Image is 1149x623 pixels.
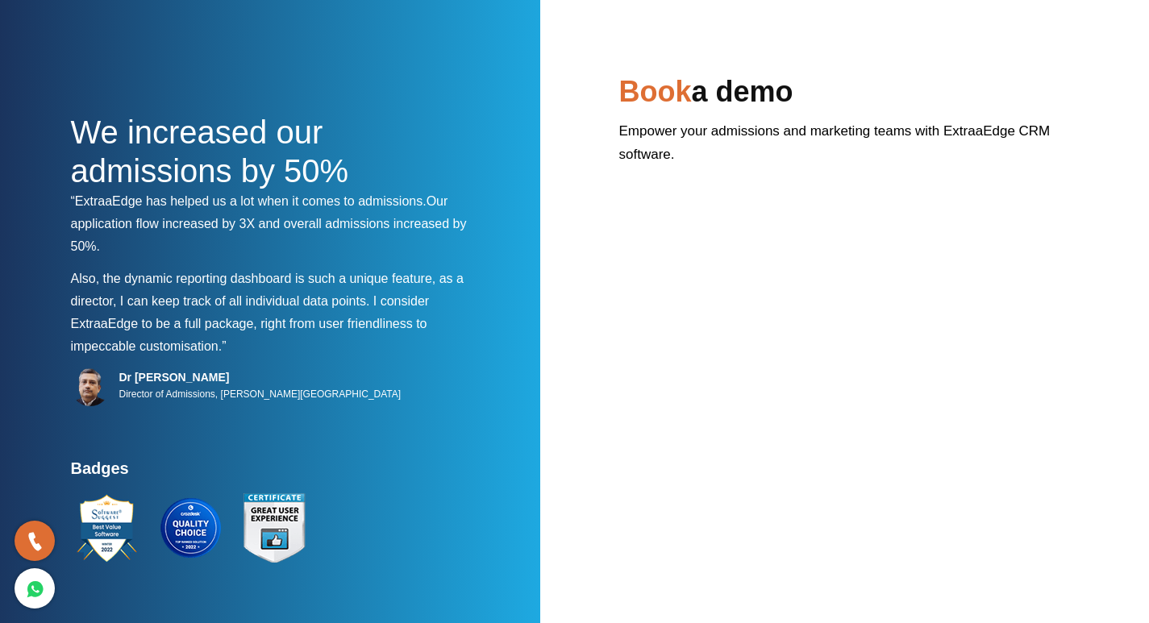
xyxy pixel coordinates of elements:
[71,459,482,488] h4: Badges
[619,75,692,108] span: Book
[619,119,1079,178] p: Empower your admissions and marketing teams with ExtraaEdge CRM software.
[71,294,430,353] span: I consider ExtraaEdge to be a full package, right from user friendliness to impeccable customisat...
[119,370,402,384] h5: Dr [PERSON_NAME]
[119,384,402,404] p: Director of Admissions, [PERSON_NAME][GEOGRAPHIC_DATA]
[71,194,467,253] span: Our application flow increased by 3X and overall admissions increased by 50%.
[71,272,464,308] span: Also, the dynamic reporting dashboard is such a unique feature, as a director, I can keep track o...
[619,73,1079,119] h2: a demo
[71,114,349,189] span: We increased our admissions by 50%
[71,194,427,208] span: “ExtraaEdge has helped us a lot when it comes to admissions.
